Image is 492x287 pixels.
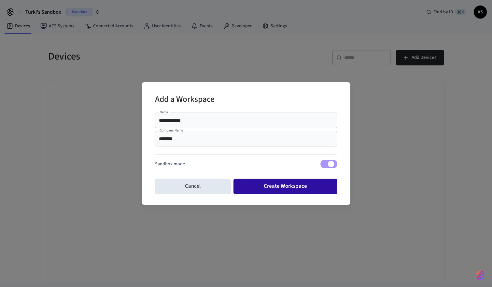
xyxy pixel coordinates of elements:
[155,90,215,110] h2: Add a Workspace
[155,161,185,168] p: Sandbox mode
[160,110,168,115] label: Name
[160,128,183,133] label: Company Name
[476,270,484,280] img: SeamLogoGradient.69752ec5.svg
[233,179,337,194] button: Create Workspace
[155,179,231,194] button: Cancel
